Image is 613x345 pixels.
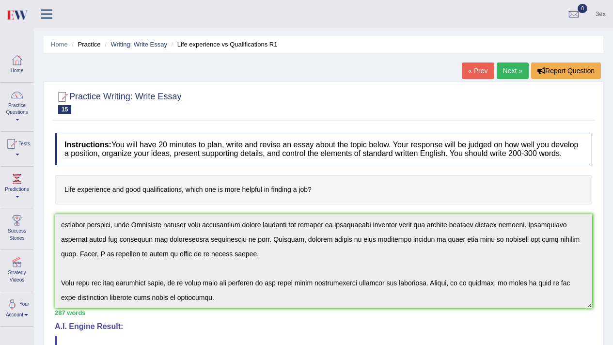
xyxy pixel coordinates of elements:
a: « Prev [462,63,494,79]
a: Home [51,41,68,48]
h4: Life experience and good qualifications, which one is more helpful in finding a job? [55,175,592,204]
a: Strategy Videos [0,250,33,288]
li: Life experience vs Qualifications R1 [169,40,278,49]
h4: You will have 20 minutes to plan, write and revise an essay about the topic below. Your response ... [55,133,592,165]
button: Report Question [531,63,601,79]
a: Writing: Write Essay [110,41,167,48]
a: Success Stories [0,208,33,247]
div: 287 words [55,308,592,317]
a: Your Account [0,292,33,324]
li: Practice [69,40,100,49]
a: Home [0,48,33,79]
span: 15 [58,105,71,114]
a: Tests [0,132,33,163]
span: 0 [578,4,587,13]
b: Instructions: [64,141,111,149]
a: Practice Questions [0,83,33,128]
a: Predictions [0,167,33,205]
a: Next » [497,63,529,79]
h2: Practice Writing: Write Essay [55,90,181,114]
h4: A.I. Engine Result: [55,322,592,331]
